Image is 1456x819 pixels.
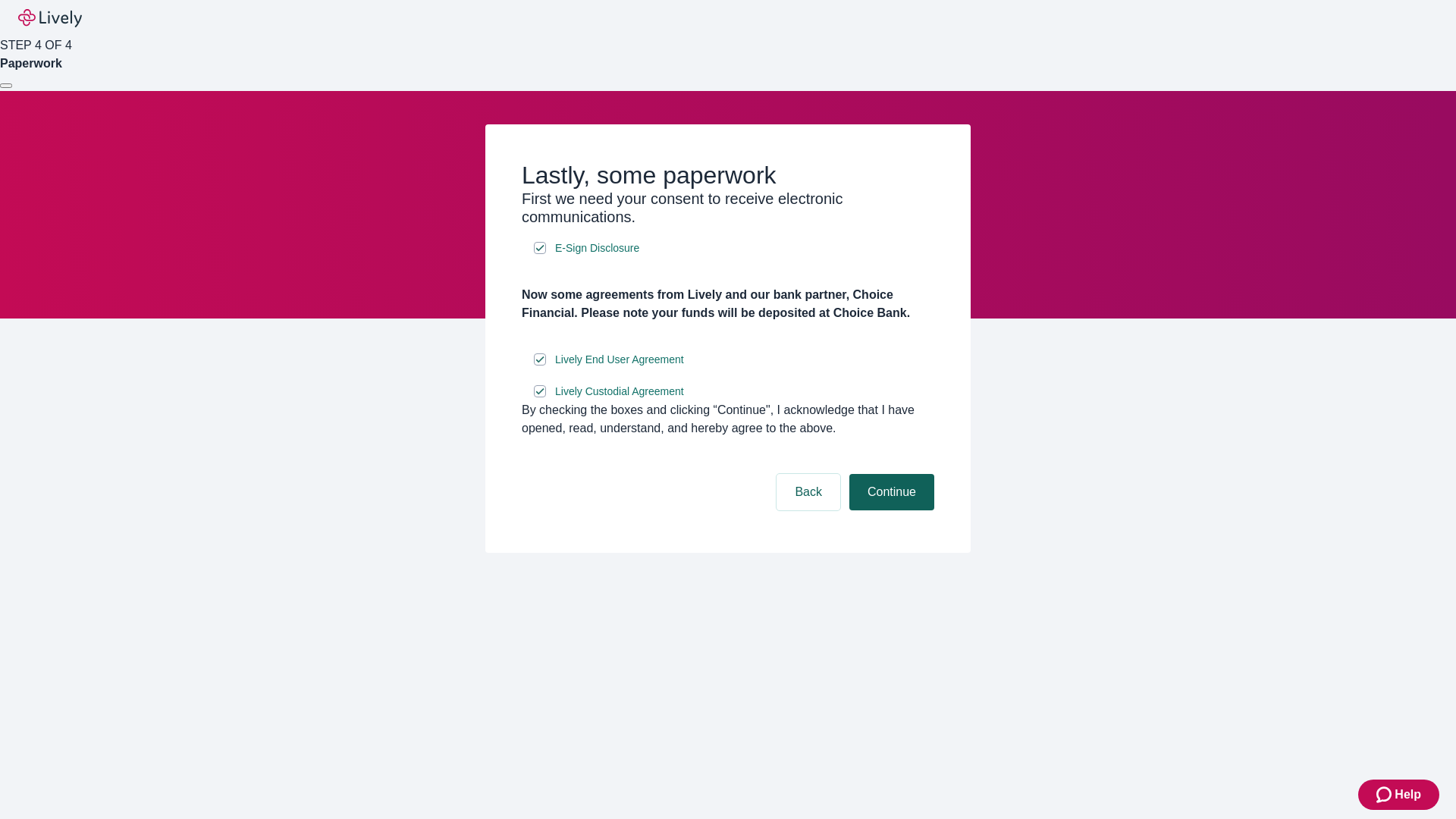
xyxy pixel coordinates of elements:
a: e-sign disclosure document [552,239,642,258]
span: E-Sign Disclosure [555,240,639,256]
button: Continue [849,474,934,510]
svg: Zendesk support icon [1376,786,1395,804]
button: Zendesk support iconHelp [1358,780,1439,810]
h4: Now some agreements from Lively and our bank partner, Choice Financial. Please note your funds wi... [522,286,934,322]
img: Lively [18,9,82,27]
div: By checking the boxes and clicking “Continue", I acknowledge that I have opened, read, understand... [522,401,934,438]
button: Back [777,474,840,510]
h3: First we need your consent to receive electronic communications. [522,190,934,226]
span: Lively End User Agreement [555,352,684,368]
a: e-sign disclosure document [552,350,687,369]
span: Lively Custodial Agreement [555,384,684,400]
h2: Lastly, some paperwork [522,161,934,190]
span: Help [1395,786,1421,804]
a: e-sign disclosure document [552,382,687,401]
